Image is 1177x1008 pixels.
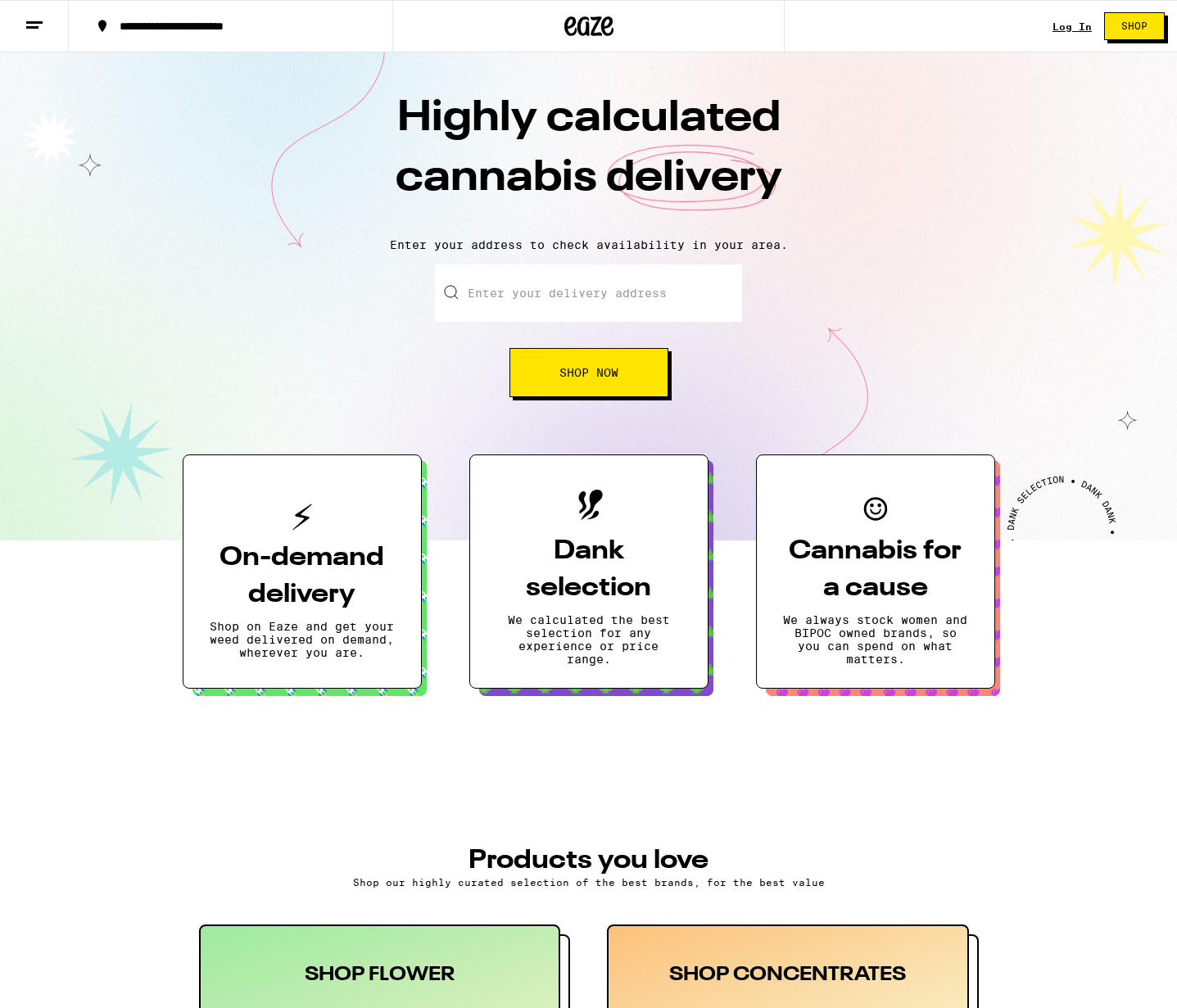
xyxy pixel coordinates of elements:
input: Enter your delivery address [435,264,742,322]
p: We calculated the best selection for any experience or price range. [496,613,681,666]
h3: On-demand delivery [210,540,395,613]
button: Dank selectionWe calculated the best selection for any experience or price range. [469,454,708,689]
a: Log In [1053,21,1092,32]
h3: Dank selection [496,533,681,607]
button: Cannabis for a causeWe always stock women and BIPOC owned brands, so you can spend on what matters. [756,454,995,689]
a: Shop [1092,12,1177,40]
p: Enter your address to check availability in your area. [16,238,1161,251]
button: On-demand deliveryShop on Eaze and get your weed delivered on demand, wherever you are. [183,454,422,689]
button: Shop [1104,12,1165,40]
p: Shop on Eaze and get your weed delivered on demand, wherever you are. [210,620,395,659]
span: Shop [1121,21,1148,31]
span: Shop Now [559,367,618,378]
h1: Highly calculated cannabis delivery [302,89,876,225]
button: Shop Now [509,348,668,397]
h3: PRODUCTS YOU LOVE [199,848,979,874]
p: We always stock women and BIPOC owned brands, so you can spend on what matters. [783,613,968,666]
p: Shop our highly curated selection of the best brands, for the best value [199,877,979,888]
h3: Cannabis for a cause [783,533,968,607]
